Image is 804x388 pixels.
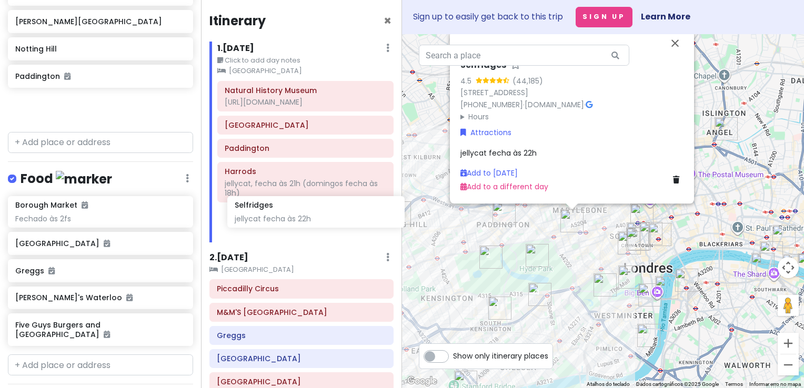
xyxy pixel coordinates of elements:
[586,101,592,108] i: Google Maps
[479,246,502,269] div: Kensington Gardens
[8,132,193,153] input: + Add place or address
[675,269,698,292] div: Nando's Waterloo
[627,222,650,246] div: Chinatown
[384,12,391,29] span: Close itinerary
[576,7,632,27] button: Sign Up
[778,295,799,316] button: Arraste o Pegman até o mapa para abrir o Street View
[460,60,684,122] div: · ·
[772,225,796,248] div: Sky Garden
[662,30,688,56] button: Fechar
[453,350,548,362] span: Show only itinerary places
[460,111,684,122] summary: Hours
[630,203,654,227] div: Outernet London
[639,222,662,245] div: West End
[637,324,660,347] div: Tate Britain
[655,276,678,299] div: Westminster Bridge
[526,244,549,267] div: Hyde Park
[488,297,511,320] div: Natural History Museum
[636,381,719,387] span: Dados cartográficos ©2025 Google
[528,283,551,306] div: Harrods
[587,381,630,388] button: Atalhos do teclado
[460,147,537,158] span: jellycat fecha às 22h
[673,174,684,186] a: Delete place
[648,223,671,246] div: Covent Garden
[460,87,528,98] a: [STREET_ADDRESS]
[209,264,394,275] small: [GEOGRAPHIC_DATA]
[638,283,661,307] div: Westminster Abbey
[217,43,254,54] h6: 1 . [DATE]
[405,374,439,388] a: Abrir esta área no Google Maps (abre uma nova janela)
[21,170,112,188] h4: Food
[618,266,641,289] div: St. James's Park
[628,227,651,250] div: Greggs
[641,11,690,23] a: Learn More
[760,241,783,264] div: London Bridge
[56,171,112,187] img: marker
[778,354,799,375] button: Diminuir o zoom
[384,15,391,27] button: Close
[594,273,617,297] div: Palácio de Buckingham
[715,117,738,140] div: Regent's Canal
[209,13,266,29] h4: Itinerary
[493,201,516,224] div: Paddington
[618,231,641,254] div: Piccadilly Circus
[460,60,506,71] h6: Selfridges
[217,55,394,66] small: Click to add day notes
[725,381,743,387] a: Termos (abre em uma nova guia)
[460,181,548,192] a: Add to a different day
[419,45,629,66] input: Search a place
[405,374,439,388] img: Google
[751,253,775,276] div: Borough Market
[8,354,193,375] input: + Add place or address
[510,60,521,71] a: Star place
[460,168,518,178] a: Add to [DATE]
[460,99,523,110] a: [PHONE_NUMBER]
[217,66,394,76] small: [GEOGRAPHIC_DATA]
[460,75,476,87] div: 4.5
[460,127,511,138] a: Attractions
[560,209,584,232] div: Selfridges
[209,252,248,263] h6: 2 . [DATE]
[749,381,801,387] a: Informar erro no mapa
[778,333,799,354] button: Aumentar o zoom
[778,257,799,278] button: Controles da câmera no mapa
[512,75,543,87] div: (44,185)
[626,228,649,251] div: M&M'S London
[525,99,584,110] a: [DOMAIN_NAME]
